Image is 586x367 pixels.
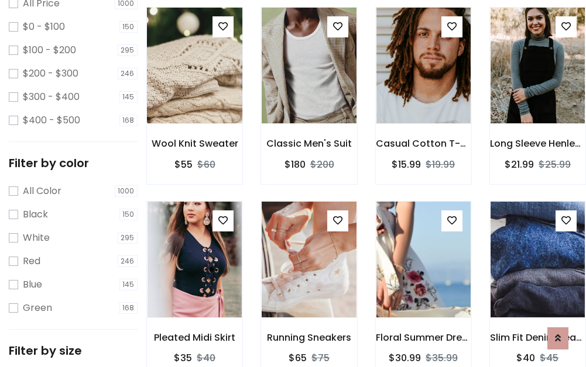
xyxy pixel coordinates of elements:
h6: Running Sneakers [261,332,357,343]
label: White [23,231,50,245]
del: $200 [310,158,334,171]
del: $75 [311,351,330,365]
span: 1000 [115,185,138,197]
del: $19.99 [426,158,455,171]
span: 168 [119,302,138,314]
label: Green [23,301,52,315]
h6: $21.99 [505,159,534,170]
h6: $35 [174,352,192,363]
label: $300 - $400 [23,90,80,104]
h6: $180 [285,159,306,170]
h6: $55 [174,159,193,170]
span: 150 [119,209,138,220]
h6: Classic Men's Suit [261,138,357,149]
label: $100 - $200 [23,43,76,57]
h6: $30.99 [389,352,421,363]
span: 295 [118,44,138,56]
label: Red [23,254,40,268]
span: 246 [118,255,138,267]
label: $0 - $100 [23,20,65,34]
h6: Pleated Midi Skirt [147,332,242,343]
del: $60 [197,158,215,171]
h6: Long Sleeve Henley T-Shirt [490,138,585,149]
label: Black [23,207,48,221]
h6: Slim Fit Denim Jeans [490,332,585,343]
label: Blue [23,278,42,292]
del: $45 [540,351,558,365]
h5: Filter by size [9,344,138,358]
del: $35.99 [426,351,458,365]
span: 145 [119,91,138,103]
h6: Casual Cotton T-Shirt [376,138,471,149]
h5: Filter by color [9,156,138,170]
span: 150 [119,21,138,33]
span: 145 [119,279,138,290]
span: 246 [118,68,138,79]
label: $200 - $300 [23,67,78,81]
span: 295 [118,232,138,244]
h6: Wool Knit Sweater [147,138,242,149]
label: All Color [23,184,61,198]
label: $400 - $500 [23,113,80,127]
span: 168 [119,115,138,126]
del: $40 [197,351,215,365]
del: $25.99 [539,158,571,171]
h6: Floral Summer Dress [376,332,471,343]
h6: $65 [289,352,307,363]
h6: $40 [516,352,535,363]
h6: $15.99 [392,159,421,170]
